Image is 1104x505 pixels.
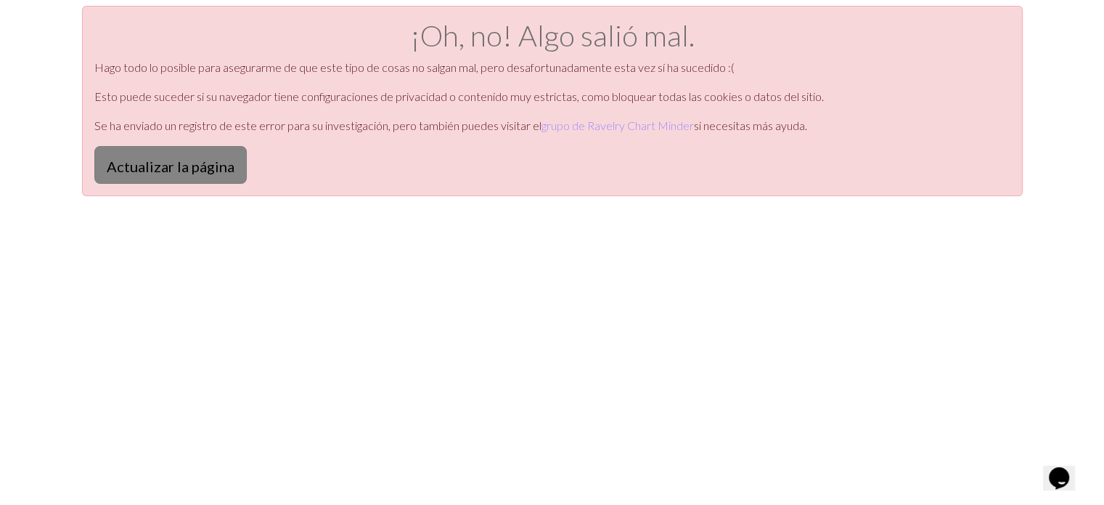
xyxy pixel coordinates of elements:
[94,146,247,184] button: Actualizar la página
[94,60,735,74] font: Hago todo lo posible para asegurarme de que este tipo de cosas no salgan mal, pero desafortunadam...
[541,118,694,132] a: grupo de Ravelry Chart Minder
[1043,447,1089,490] iframe: widget de chat
[694,118,807,132] font: si necesitas más ayuda.
[94,118,541,132] font: Se ha enviado un registro de este error para su investigación, pero también puedes visitar el
[107,158,234,175] font: Actualizar la página
[410,18,695,53] font: ¡Oh, no! Algo salió mal.
[94,89,824,103] font: Esto puede suceder si su navegador tiene configuraciones de privacidad o contenido muy estrictas,...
